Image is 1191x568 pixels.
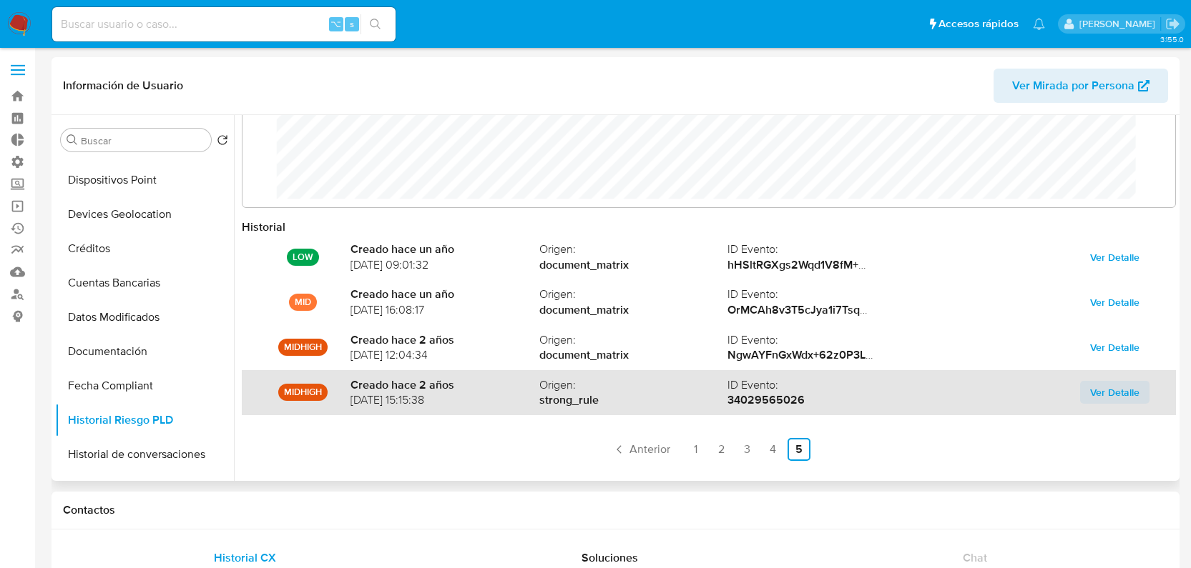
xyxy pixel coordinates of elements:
span: ⌥ [330,17,341,31]
a: Salir [1165,16,1180,31]
button: search-icon [361,14,390,34]
a: Ir a la página 4 [762,438,785,461]
span: [DATE] 15:15:38 [351,392,539,408]
p: MIDHIGH [278,339,328,356]
button: Ver Mirada por Persona [994,69,1168,103]
button: Datos Modificados [55,300,234,334]
span: s [350,17,354,31]
input: Buscar [81,134,205,147]
button: Devices Geolocation [55,197,234,231]
h1: Contactos [63,503,1168,517]
a: Ir a la página 5 [788,438,810,461]
p: ezequielignacio.rocha@mercadolibre.com [1079,17,1160,31]
span: Origen : [539,377,728,393]
button: Historial Riesgo PLD [55,403,234,437]
span: Historial CX [214,549,276,566]
strong: Creado hace un año [351,287,539,302]
span: ID Evento : [727,241,916,257]
p: MID [289,294,317,311]
p: MIDHIGH [278,384,328,401]
span: Soluciones [582,549,638,566]
input: Buscar usuario o caso... [52,15,396,34]
span: Origen : [539,287,728,302]
h1: Información de Usuario [63,79,183,93]
a: Notificaciones [1033,18,1045,30]
button: Cuentas Bancarias [55,266,234,300]
a: Ir a la página 3 [736,438,759,461]
button: Documentación [55,334,234,369]
span: Origen : [539,332,728,348]
strong: document_matrix [539,302,728,318]
strong: strong_rule [539,392,728,408]
span: Ver Mirada por Persona [1012,69,1134,103]
strong: Creado hace 2 años [351,332,539,348]
strong: Creado hace 2 años [351,377,539,393]
button: Buscar [67,134,78,146]
span: [DATE] 12:04:34 [351,347,539,363]
span: ID Evento : [727,332,916,348]
span: ID Evento : [727,377,916,393]
button: Historial de conversaciones [55,437,234,472]
span: Chat [963,549,987,566]
a: Ir a la página 1 [685,438,707,461]
button: Ver Detalle [1080,381,1150,404]
strong: 34029565026 [727,392,805,408]
button: Ver Detalle [1080,246,1150,269]
button: Créditos [55,231,234,266]
span: Ver Detalle [1090,382,1139,402]
button: Ver Detalle [1080,336,1150,359]
nav: Paginación [242,438,1176,461]
a: Anterior [607,438,676,461]
span: Anterior [629,444,670,455]
span: [DATE] 09:01:32 [351,257,539,273]
button: IV Challenges [55,472,234,506]
strong: document_matrix [539,347,728,363]
span: Ver Detalle [1090,292,1139,312]
button: Fecha Compliant [55,369,234,403]
button: Dispositivos Point [55,163,234,197]
span: Ver Detalle [1090,247,1139,267]
strong: Historial [242,219,285,235]
p: LOW [287,249,319,266]
strong: Creado hace un año [351,241,539,257]
span: ID Evento : [727,287,916,302]
button: Volver al orden por defecto [217,134,228,150]
span: Accesos rápidos [938,16,1019,31]
span: [DATE] 16:08:17 [351,302,539,318]
span: Ver Detalle [1090,337,1139,357]
span: Origen : [539,241,728,257]
button: Ver Detalle [1080,291,1150,314]
strong: document_matrix [539,257,728,273]
a: Ir a la página 2 [710,438,733,461]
